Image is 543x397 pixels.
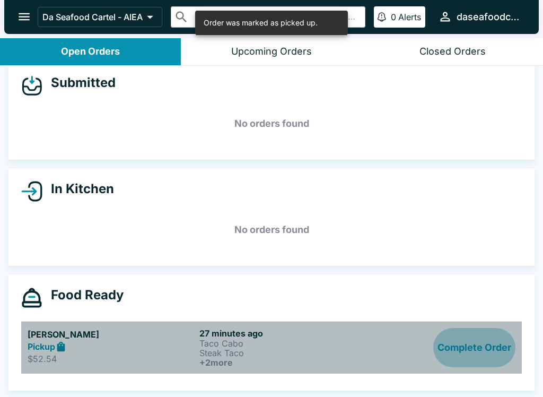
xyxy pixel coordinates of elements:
strong: Pickup [28,341,55,352]
button: open drawer [11,3,38,30]
button: Da Seafood Cartel - AIEA [38,7,162,27]
div: Upcoming Orders [231,46,312,58]
p: Taco Cabo [199,339,367,348]
h4: Food Ready [42,287,124,303]
div: daseafoodcartel [457,11,522,23]
button: daseafoodcartel [434,5,526,28]
a: [PERSON_NAME]Pickup$52.5427 minutes agoTaco CaboSteak Taco+2moreComplete Order [21,321,522,374]
h4: Submitted [42,75,116,91]
h6: + 2 more [199,358,367,367]
button: Complete Order [433,328,515,367]
p: Steak Taco [199,348,367,358]
div: Closed Orders [419,46,486,58]
input: Search orders by name or phone number [193,10,361,24]
h4: In Kitchen [42,181,114,197]
p: Alerts [398,12,421,22]
h5: No orders found [21,211,522,249]
h6: 27 minutes ago [199,328,367,339]
p: Da Seafood Cartel - AIEA [42,12,143,22]
h5: No orders found [21,105,522,143]
h5: [PERSON_NAME] [28,328,195,341]
div: Open Orders [61,46,120,58]
p: 0 [391,12,396,22]
p: $52.54 [28,353,195,364]
div: Order was marked as picked up. [204,14,318,32]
